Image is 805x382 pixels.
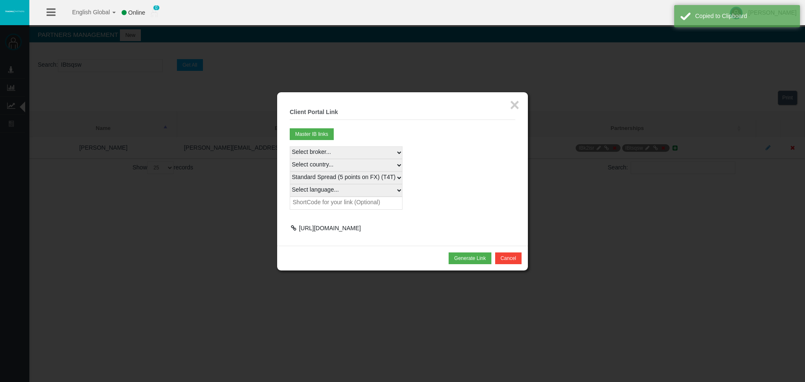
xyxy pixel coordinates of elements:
button: × [510,96,519,113]
div: Copied to Clipboard [695,11,794,21]
div: [URL][DOMAIN_NAME] [299,225,361,231]
button: Master IB links [290,128,334,140]
button: Cancel [495,252,522,264]
span: 0 [153,5,160,10]
b: Client Portal Link [290,109,338,115]
div: Copy Direct Link [290,225,297,231]
input: ShortCode for your link (Optional) [290,197,402,210]
button: Generate Link [449,252,491,264]
img: user_small.png [151,9,158,17]
span: Online [128,9,145,16]
span: English Global [61,9,110,16]
img: logo.svg [4,10,25,13]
